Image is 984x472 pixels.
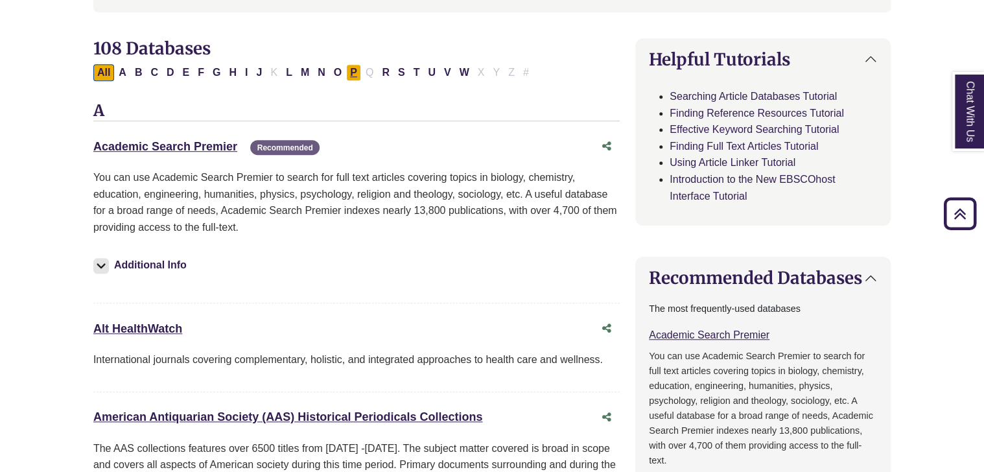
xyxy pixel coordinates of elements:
[179,64,194,81] button: Filter Results E
[594,134,620,159] button: Share this database
[252,64,266,81] button: Filter Results J
[297,64,313,81] button: Filter Results M
[649,349,877,468] p: You can use Academic Search Premier to search for full text articles covering topics in biology, ...
[636,257,890,298] button: Recommended Databases
[670,108,844,119] a: Finding Reference Resources Tutorial
[93,102,620,121] h3: A
[456,64,473,81] button: Filter Results W
[440,64,455,81] button: Filter Results V
[93,169,620,235] p: You can use Academic Search Premier to search for full text articles covering topics in biology, ...
[225,64,240,81] button: Filter Results H
[594,405,620,430] button: Share this database
[636,39,890,80] button: Helpful Tutorials
[670,174,835,202] a: Introduction to the New EBSCOhost Interface Tutorial
[346,64,361,81] button: Filter Results P
[670,141,818,152] a: Finding Full Text Articles Tutorial
[93,351,620,368] p: International journals covering complementary, holistic, and integrated approaches to health care...
[93,66,534,77] div: Alpha-list to filter by first letter of database name
[194,64,208,81] button: Filter Results F
[93,140,237,153] a: Academic Search Premier
[670,91,837,102] a: Searching Article Databases Tutorial
[209,64,224,81] button: Filter Results G
[93,38,211,59] span: 108 Databases
[670,124,839,135] a: Effective Keyword Searching Tutorial
[424,64,439,81] button: Filter Results U
[330,64,346,81] button: Filter Results O
[93,256,191,274] button: Additional Info
[378,64,393,81] button: Filter Results R
[93,64,114,81] button: All
[314,64,329,81] button: Filter Results N
[282,64,296,81] button: Filter Results L
[131,64,146,81] button: Filter Results B
[939,205,981,222] a: Back to Top
[93,322,182,335] a: Alt HealthWatch
[115,64,130,81] button: Filter Results A
[410,64,424,81] button: Filter Results T
[241,64,252,81] button: Filter Results I
[649,301,877,316] p: The most frequently-used databases
[670,157,795,168] a: Using Article Linker Tutorial
[93,410,483,423] a: American Antiquarian Society (AAS) Historical Periodicals Collections
[649,329,769,340] a: Academic Search Premier
[163,64,178,81] button: Filter Results D
[394,64,409,81] button: Filter Results S
[146,64,162,81] button: Filter Results C
[594,316,620,341] button: Share this database
[250,140,319,155] span: Recommended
